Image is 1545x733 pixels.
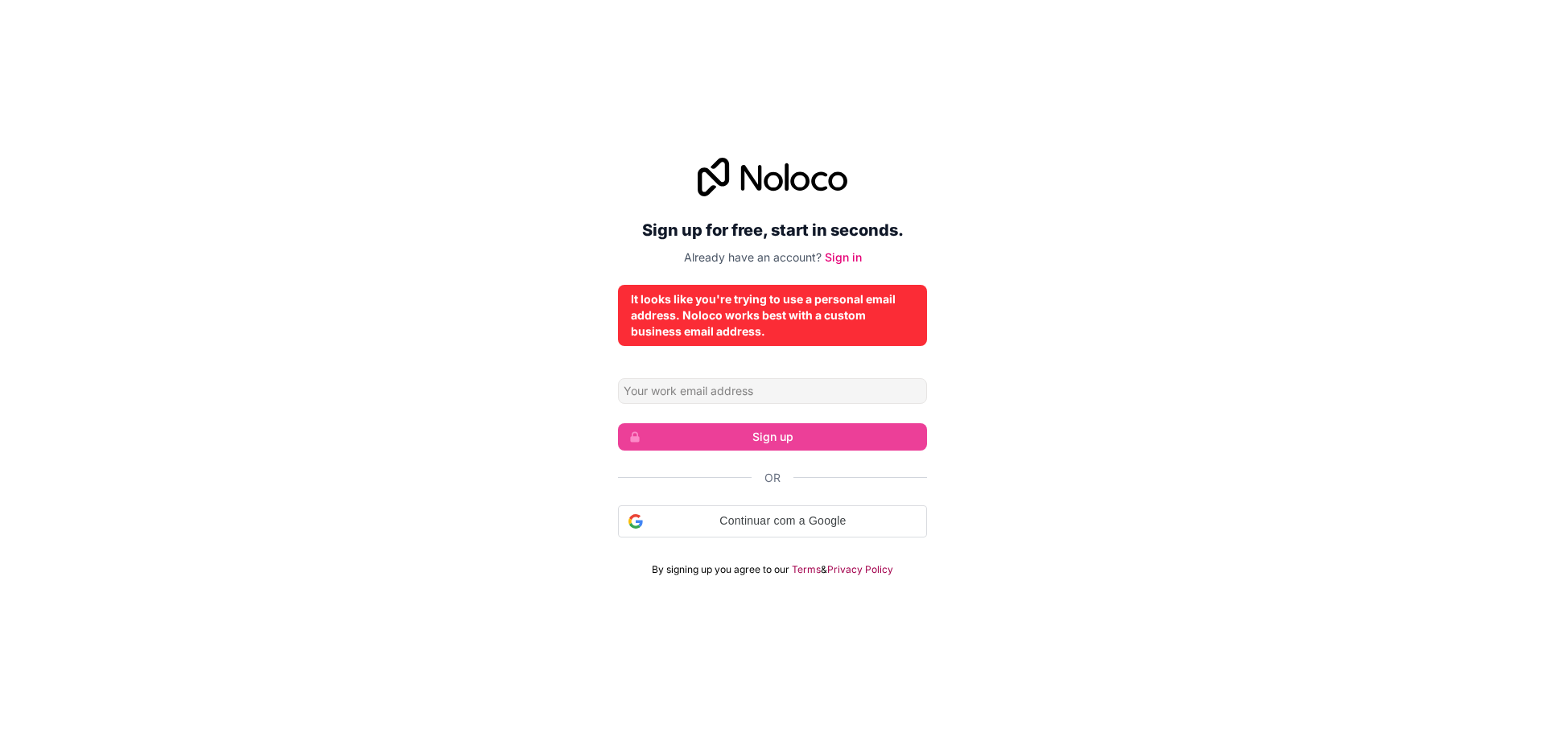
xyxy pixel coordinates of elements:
[652,563,789,576] span: By signing up you agree to our
[792,563,821,576] a: Terms
[30,47,237,108] span: Hey there 👋 Welcome to Noloco! If you have any questions, just reply to this message. [GEOGRAPHIC...
[618,378,927,404] input: Email address
[30,62,237,76] p: Message from Darragh, sent Just now
[764,470,781,486] span: Or
[825,250,862,264] a: Sign in
[618,505,927,537] div: Continuar com a Google
[821,563,827,576] span: &
[827,563,893,576] a: Privacy Policy
[684,250,822,264] span: Already have an account?
[618,216,927,245] h2: Sign up for free, start in seconds.
[618,423,927,451] button: Sign up
[631,291,914,340] div: It looks like you're trying to use a personal email address. Noloco works best with a custom busi...
[649,513,917,529] span: Continuar com a Google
